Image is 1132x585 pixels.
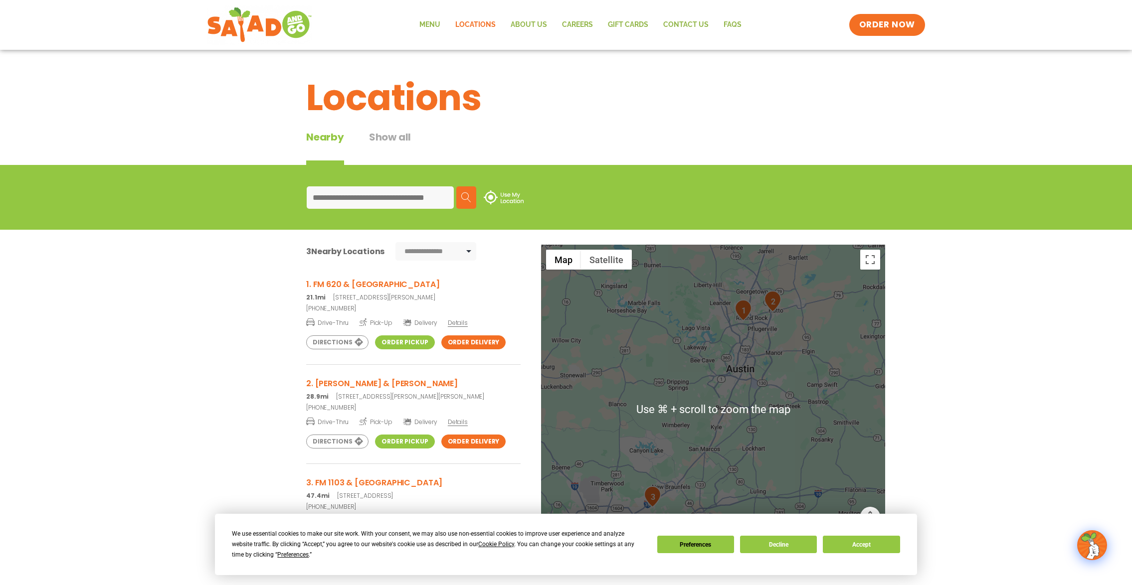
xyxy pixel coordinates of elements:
[764,291,781,312] div: 2
[306,435,369,448] a: Directions
[306,403,521,412] a: [PHONE_NUMBER]
[859,19,915,31] span: ORDER NOW
[277,551,309,558] span: Preferences
[306,315,521,327] a: Drive-Thru Pick-Up Delivery Details
[403,318,437,327] span: Delivery
[232,529,645,560] div: We use essential cookies to make our site work. With your consent, we may also use non-essential ...
[412,13,749,36] nav: Menu
[306,71,826,125] h1: Locations
[823,536,900,553] button: Accept
[860,250,880,270] button: Toggle fullscreen view
[478,541,514,548] span: Cookie Policy
[441,335,506,349] a: Order Delivery
[448,418,468,426] span: Details
[412,13,448,36] a: Menu
[740,536,817,553] button: Decline
[555,13,600,36] a: Careers
[306,293,521,302] p: [STREET_ADDRESS][PERSON_NAME]
[306,491,330,500] strong: 47.4mi
[403,418,437,427] span: Delivery
[207,5,312,45] img: new-SAG-logo-768×292
[306,304,521,313] a: [PHONE_NUMBER]
[306,130,344,165] div: Nearby
[306,417,349,427] span: Drive-Thru
[306,278,521,291] h3: 1. FM 620 & [GEOGRAPHIC_DATA]
[860,507,880,527] button: Map camera controls
[716,13,749,36] a: FAQs
[306,513,521,526] a: Drive-Thru Pick-Up Details
[306,130,436,165] div: Tabbed content
[306,476,521,489] h3: 3. FM 1103 & [GEOGRAPHIC_DATA]
[306,377,521,401] a: 2. [PERSON_NAME] & [PERSON_NAME] 28.9mi[STREET_ADDRESS][PERSON_NAME][PERSON_NAME]
[1078,531,1106,559] img: wpChatIcon
[306,335,369,349] a: Directions
[306,377,521,390] h3: 2. [PERSON_NAME] & [PERSON_NAME]
[306,476,521,500] a: 3. FM 1103 & [GEOGRAPHIC_DATA] 47.4mi[STREET_ADDRESS]
[461,192,471,202] img: search.svg
[484,190,524,204] img: use-location.svg
[306,491,521,500] p: [STREET_ADDRESS]
[657,536,734,553] button: Preferences
[306,245,384,258] div: Nearby Locations
[306,414,521,427] a: Drive-Thru Pick-Up Delivery Details
[306,392,521,401] p: [STREET_ADDRESS][PERSON_NAME][PERSON_NAME]
[656,13,716,36] a: Contact Us
[503,13,555,36] a: About Us
[369,130,411,165] button: Show all
[849,14,925,36] a: ORDER NOW
[359,417,392,427] span: Pick-Up
[448,13,503,36] a: Locations
[306,246,311,257] span: 3
[306,392,329,401] strong: 28.9mi
[306,317,349,327] span: Drive-Thru
[306,278,521,302] a: 1. FM 620 & [GEOGRAPHIC_DATA] 21.1mi[STREET_ADDRESS][PERSON_NAME]
[546,250,581,270] button: Show street map
[215,514,917,575] div: Cookie Consent Prompt
[735,299,752,321] div: 1
[448,318,468,327] span: Details
[600,13,656,36] a: GIFT CARDS
[306,502,521,511] a: [PHONE_NUMBER]
[306,293,326,301] strong: 21.1mi
[644,486,661,507] div: 3
[581,250,632,270] button: Show satellite imagery
[441,435,506,448] a: Order Delivery
[375,435,434,448] a: Order Pickup
[375,335,434,349] a: Order Pickup
[359,317,392,327] span: Pick-Up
